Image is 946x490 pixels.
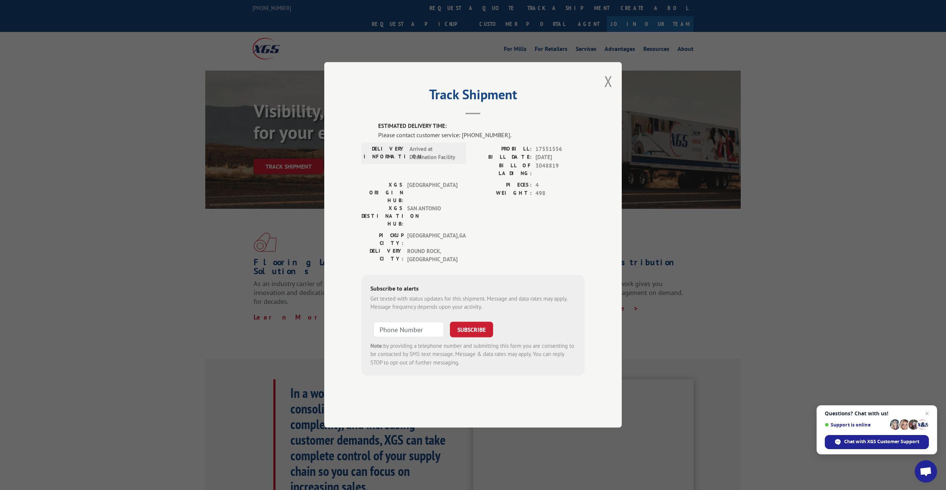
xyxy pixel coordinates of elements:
[378,122,585,131] label: ESTIMATED DELIVERY TIME:
[378,130,585,139] div: Please contact customer service: [PHONE_NUMBER].
[473,153,532,162] label: BILL DATE:
[825,411,929,416] span: Questions? Chat with us!
[370,295,576,311] div: Get texted with status updates for this shipment. Message and data rates may apply. Message frequ...
[535,153,585,162] span: [DATE]
[370,342,383,349] strong: Note:
[361,247,403,264] label: DELIVERY CITY:
[923,409,931,418] span: Close chat
[473,145,532,153] label: PROBILL:
[473,162,532,177] label: BILL OF LADING:
[409,145,460,162] span: Arrived at Destination Facility
[450,322,493,337] button: SUBSCRIBE
[407,181,457,204] span: [GEOGRAPHIC_DATA]
[535,189,585,198] span: 498
[407,204,457,228] span: SAN ANTONIO
[825,435,929,449] div: Chat with XGS Customer Support
[535,181,585,189] span: 4
[825,422,887,428] span: Support is online
[407,247,457,264] span: ROUND ROCK , [GEOGRAPHIC_DATA]
[535,162,585,177] span: 3048819
[361,204,403,228] label: XGS DESTINATION HUB:
[473,189,532,198] label: WEIGHT:
[364,145,406,162] label: DELIVERY INFORMATION:
[915,460,937,483] div: Open chat
[844,438,919,445] span: Chat with XGS Customer Support
[535,145,585,153] span: 17551556
[604,71,612,91] button: Close modal
[370,284,576,295] div: Subscribe to alerts
[361,231,403,247] label: PICKUP CITY:
[473,181,532,189] label: PIECES:
[361,89,585,103] h2: Track Shipment
[370,342,576,367] div: by providing a telephone number and submitting this form you are consenting to be contacted by SM...
[361,181,403,204] label: XGS ORIGIN HUB:
[373,322,444,337] input: Phone Number
[407,231,457,247] span: [GEOGRAPHIC_DATA] , GA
